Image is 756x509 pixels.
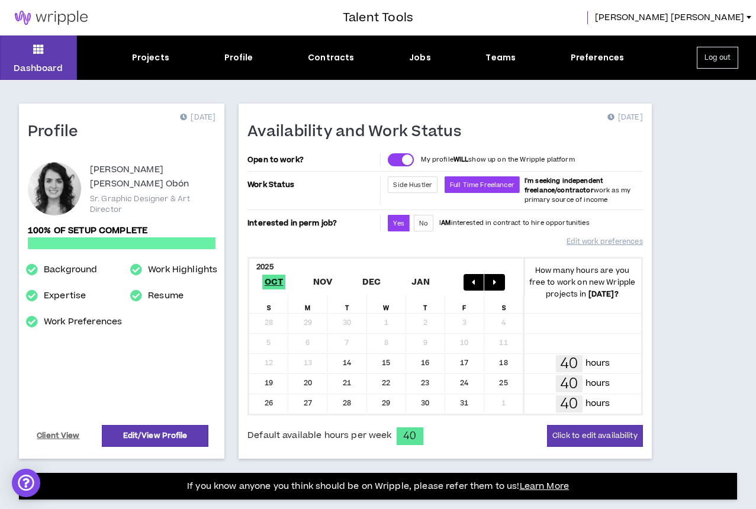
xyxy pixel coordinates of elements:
[180,112,215,124] p: [DATE]
[12,469,40,497] div: Open Intercom Messenger
[311,275,335,289] span: Nov
[595,11,744,24] span: [PERSON_NAME] [PERSON_NAME]
[249,295,288,313] div: S
[439,218,590,228] p: I interested in contract to hire opportunities
[28,224,215,237] p: 100% of setup complete
[421,155,574,165] p: My profile show up on the Wripple platform
[256,262,274,272] b: 2025
[247,429,391,442] span: Default available hours per week
[525,176,630,204] span: work as my primary source of income
[697,47,738,69] button: Log out
[406,295,445,313] div: T
[367,295,406,313] div: W
[484,295,523,313] div: S
[247,155,378,165] p: Open to work?
[393,219,404,228] span: Yes
[343,9,413,27] h3: Talent Tools
[247,176,378,193] p: Work Status
[44,289,86,303] a: Expertise
[132,51,169,64] div: Projects
[90,194,215,215] p: Sr. Graphic Designer & Art Director
[44,263,97,277] a: Background
[588,289,619,299] b: [DATE] ?
[187,479,569,494] p: If you know anyone you think should be on Wripple, please refer them to us!
[327,295,366,313] div: T
[28,162,81,215] div: María Laura O.
[262,275,286,289] span: Oct
[393,181,432,189] span: Side Hustler
[607,112,643,124] p: [DATE]
[148,289,184,303] a: Resume
[525,176,603,195] b: I'm seeking independent freelance/contractor
[567,231,642,252] a: Edit work preferences
[441,218,451,227] strong: AM
[409,51,431,64] div: Jobs
[485,51,516,64] div: Teams
[14,62,63,75] p: Dashboard
[247,215,378,231] p: Interested in perm job?
[35,426,82,446] a: Client View
[409,275,432,289] span: Jan
[547,425,643,447] button: Click to edit availability
[453,155,469,164] strong: WILL
[308,51,354,64] div: Contracts
[44,315,122,329] a: Work Preferences
[360,275,384,289] span: Dec
[586,397,610,410] p: hours
[28,123,87,141] h1: Profile
[90,163,215,191] p: [PERSON_NAME] [PERSON_NAME] Obón
[419,219,428,228] span: No
[586,357,610,370] p: hours
[571,51,625,64] div: Preferences
[102,425,208,447] a: Edit/View Profile
[247,123,470,141] h1: Availability and Work Status
[148,263,217,277] a: Work Highlights
[288,295,327,313] div: M
[523,265,641,300] p: How many hours are you free to work on new Wripple projects in
[224,51,253,64] div: Profile
[445,295,484,313] div: F
[520,480,569,492] a: Learn More
[586,377,610,390] p: hours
